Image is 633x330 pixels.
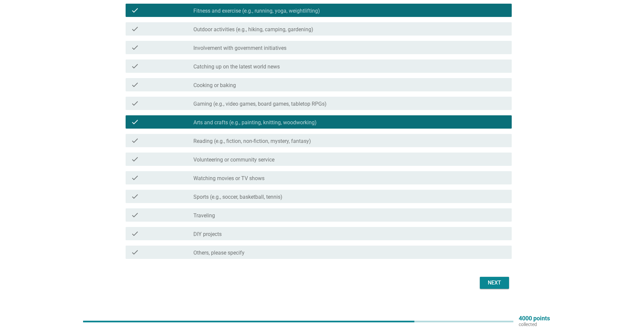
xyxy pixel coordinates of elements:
i: check [131,230,139,238]
i: check [131,211,139,219]
label: Outdoor activities (e.g., hiking, camping, gardening) [193,26,313,33]
i: check [131,62,139,70]
label: Reading (e.g., fiction, non-fiction, mystery, fantasy) [193,138,311,145]
i: check [131,174,139,182]
label: Traveling [193,212,215,219]
label: Volunteering or community service [193,157,274,163]
i: check [131,25,139,33]
i: check [131,155,139,163]
div: Next [485,279,504,287]
label: Arts and crafts (e.g., painting, knitting, woodworking) [193,119,317,126]
i: check [131,44,139,52]
p: 4000 points [519,315,550,321]
label: Others, please specify [193,250,245,256]
i: check [131,248,139,256]
i: check [131,99,139,107]
i: check [131,6,139,14]
label: Fitness and exercise (e.g., running, yoga, weightlifting) [193,8,320,14]
i: check [131,137,139,145]
i: check [131,81,139,89]
label: Sports (e.g., soccer, basketball, tennis) [193,194,282,200]
label: Watching movies or TV shows [193,175,264,182]
i: check [131,192,139,200]
label: Gaming (e.g., video games, board games, tabletop RPGs) [193,101,327,107]
label: DIY projects [193,231,222,238]
p: collected [519,321,550,327]
i: check [131,118,139,126]
label: Cooking or baking [193,82,236,89]
label: Involvement with government initiatives [193,45,286,52]
button: Next [480,277,509,289]
label: Catching up on the latest world news [193,63,280,70]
